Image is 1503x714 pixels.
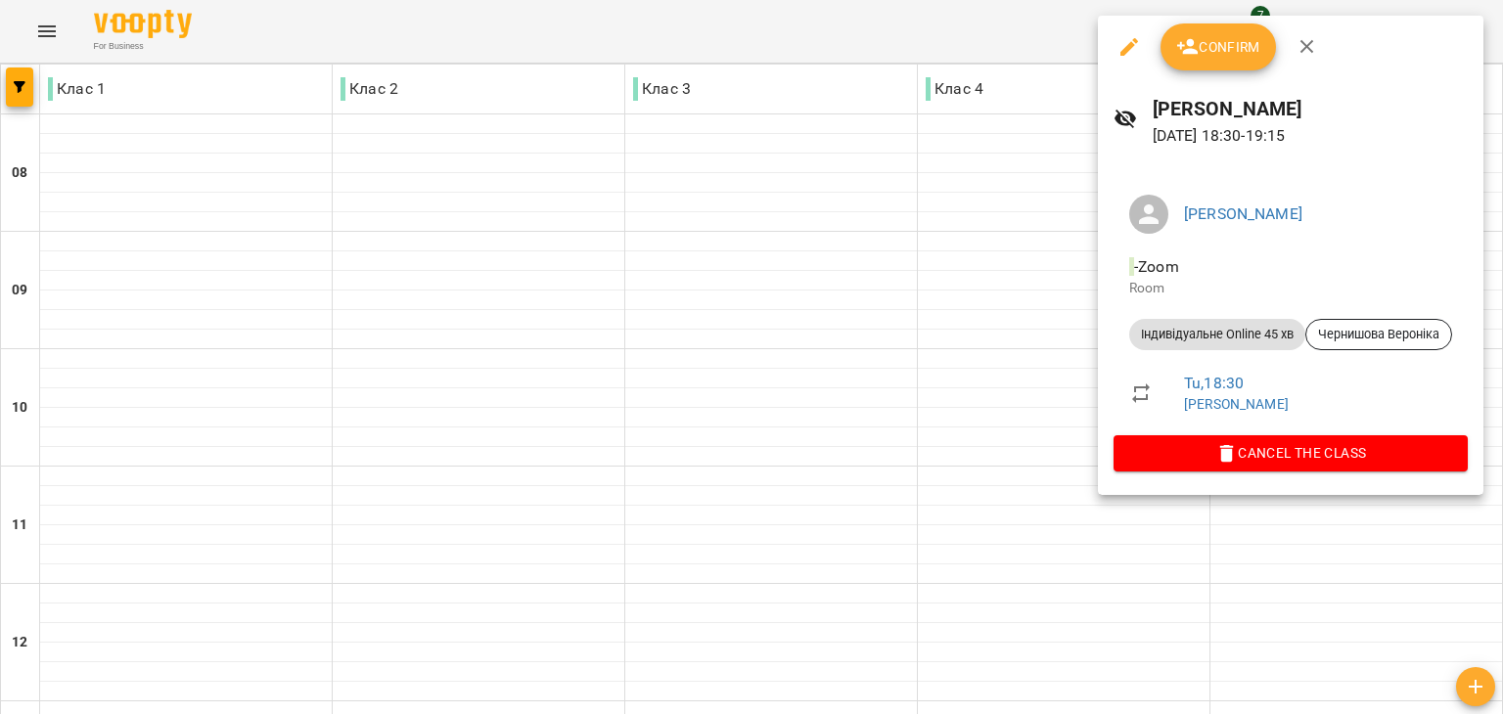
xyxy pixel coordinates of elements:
span: Індивідуальне Online 45 хв [1129,326,1305,343]
p: [DATE] 18:30 - 19:15 [1153,124,1468,148]
a: [PERSON_NAME] [1184,204,1302,223]
span: - Zoom [1129,257,1183,276]
button: Cancel the class [1114,435,1468,470]
button: Confirm [1161,23,1276,70]
p: Room [1129,279,1452,298]
span: Cancel the class [1129,441,1452,465]
span: Чернишова Вероніка [1306,326,1451,343]
div: Чернишова Вероніка [1305,319,1452,350]
a: Tu , 18:30 [1184,374,1244,392]
span: Confirm [1176,35,1260,59]
h6: [PERSON_NAME] [1153,94,1468,124]
a: [PERSON_NAME] [1184,396,1289,412]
